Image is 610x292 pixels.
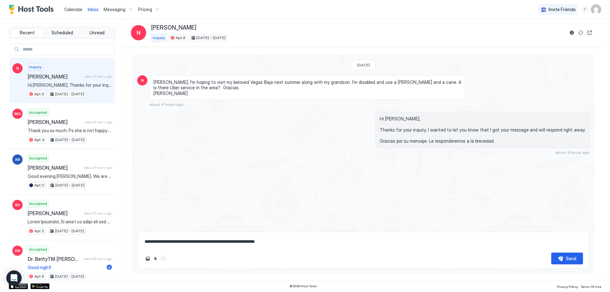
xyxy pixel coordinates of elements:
[144,255,152,262] button: Upload image
[15,157,20,162] span: AR
[153,79,461,96] span: [PERSON_NAME], I'm hoping to visit my beloved Vegas Baja next summer along with my grandson. I'm ...
[34,137,44,143] span: Apt 4
[55,182,85,188] span: [DATE] - [DATE]
[29,201,47,207] span: Accepted
[20,44,114,55] input: Input Field
[586,29,593,37] button: Open reservation
[28,256,81,262] span: Dr. BettyTM [PERSON_NAME]
[141,78,144,83] span: N
[176,35,186,41] span: Apt 6
[34,274,44,279] span: Apt 6
[138,7,152,12] span: Pricing
[577,29,585,37] button: Sync reservation
[549,7,576,12] span: Invite Friends
[196,35,226,41] span: [DATE] - [DATE]
[64,6,83,13] a: Calendar
[34,182,44,188] span: Apt C
[568,29,576,37] button: Reservation information
[15,202,20,208] span: RV
[34,91,44,97] span: Apt 6
[14,111,21,117] span: MG
[80,28,114,37] button: Unread
[55,228,84,234] span: [DATE] - [DATE]
[9,283,28,289] a: App Store
[551,253,583,264] button: Send
[45,28,79,37] button: Scheduled
[34,228,44,234] span: Apt 2
[30,283,50,289] a: Google Play Store
[581,6,588,13] div: menu
[28,265,104,270] span: Good night!
[28,119,83,125] span: [PERSON_NAME]
[29,64,41,70] span: Inquiry
[153,35,165,41] span: Inquiry
[84,257,112,261] span: about 22 hours ago
[20,30,35,36] span: Recent
[55,274,84,279] span: [DATE] - [DATE]
[88,6,98,13] a: Inbox
[16,65,19,71] span: N
[85,74,112,78] span: about 4 hours ago
[64,7,83,12] span: Calendar
[580,285,601,289] span: Terms Of Use
[557,283,578,289] a: Privacy Policy
[28,73,82,80] span: [PERSON_NAME]
[15,248,20,254] span: DB
[55,91,84,97] span: [DATE] - [DATE]
[28,82,112,88] span: Hi [PERSON_NAME], Thanks for your inquiry, I wanted to let you know that I got your message and w...
[151,24,196,31] span: [PERSON_NAME]
[28,210,81,216] span: [PERSON_NAME]
[90,30,105,36] span: Unread
[28,173,112,179] span: Good evening [PERSON_NAME]. We are still without power, and your battery is down to 50%. Please c...
[289,284,317,288] span: © 2025 Host Tools
[591,4,601,15] div: User profile
[29,155,47,161] span: Accepted
[84,166,112,170] span: about 21 hours ago
[104,7,125,12] span: Messaging
[380,116,586,144] span: Hi [PERSON_NAME], Thanks for your inquiry, I wanted to let you know that I got your message and w...
[580,283,601,289] a: Terms Of Use
[29,247,47,252] span: Accepted
[9,5,57,14] a: Host Tools Logo
[137,29,140,37] span: N
[29,110,47,115] span: Accepted
[55,137,85,143] span: [DATE] - [DATE]
[152,255,159,262] button: Quick reply
[51,30,73,36] span: Scheduled
[84,211,112,215] span: about 21 hours ago
[555,150,590,155] span: about 4 hours ago
[108,265,111,270] span: 6
[6,270,22,286] div: Open Intercom Messenger
[566,255,576,262] div: Send
[28,165,81,171] span: [PERSON_NAME]
[85,120,112,124] span: about 8 hours ago
[10,28,44,37] button: Recent
[28,128,112,133] span: Thank you so much. Ps she is not happy 😂 she left it!
[557,285,578,289] span: Privacy Policy
[357,63,370,67] span: [DATE]
[149,102,184,107] span: about 4 hours ago
[28,219,112,225] span: Lorem Ipsumdol, Si amet co adipi eli sed doeiusmo tem INCI UTL Etdol Magn/Aliqu Enimadmin ve qui ...
[88,7,98,12] span: Inbox
[9,27,115,39] div: tab-group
